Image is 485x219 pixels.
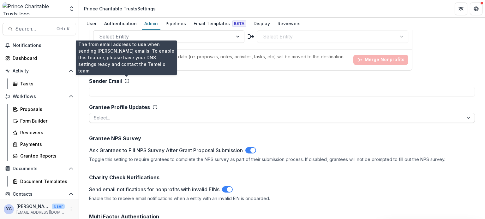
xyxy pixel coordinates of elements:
[84,5,156,12] div: Prince Charitable Trusts Settings
[10,176,76,187] a: Document Templates
[89,147,243,154] label: Ask Grantees to Fill NPS Survey After Grant Proposal Submission
[13,166,66,171] span: Documents
[89,135,475,141] h2: Grantee NPS Survey
[20,141,71,147] div: Payments
[93,53,351,66] p: This is an irreversible action. All revelant data (i.e. proposals, notes, activites, tasks, etc) ...
[10,127,76,138] a: Reviewers
[102,19,139,28] div: Authentication
[13,192,66,197] span: Contacts
[89,175,475,181] h2: Charity Check Notifications
[13,94,66,99] span: Workflows
[142,19,160,28] div: Admin
[84,18,99,30] a: User
[3,40,76,50] button: Notifications
[275,18,303,30] a: Reviewers
[16,203,49,210] p: [PERSON_NAME]
[3,53,76,63] a: Dashboard
[67,205,75,213] button: More
[10,78,76,89] a: Tasks
[232,20,246,27] span: Beta
[353,55,408,65] button: Merge Nonprofits
[10,116,76,126] a: Form Builder
[6,207,12,211] div: Yena Choi
[13,55,71,61] div: Dashboard
[455,3,467,15] button: Partners
[191,19,248,28] div: Email Templates
[16,210,65,215] p: [EMAIL_ADDRESS][DOMAIN_NAME]
[89,104,150,110] h2: Grantee Profile Updates
[163,18,189,30] a: Pipelines
[20,118,71,124] div: Form Builder
[470,3,482,15] button: Get Help
[13,68,66,74] span: Activity
[3,164,76,174] button: Open Documents
[10,139,76,149] a: Payments
[20,129,71,136] div: Reviewers
[191,18,248,30] a: Email Templates Beta
[81,4,158,13] nav: breadcrumb
[89,186,219,193] label: Send email notifications for nonprofits with invalid EINs
[20,178,71,185] div: Document Templates
[10,104,76,114] a: Proposals
[20,80,71,87] div: Tasks
[3,23,76,35] button: Search...
[102,18,139,30] a: Authentication
[89,78,122,84] h2: Sender Email
[13,43,74,48] span: Notifications
[20,106,71,112] div: Proposals
[3,189,76,199] button: Open Contacts
[52,204,65,209] p: User
[3,66,76,76] button: Open Activity
[251,18,272,30] a: Display
[275,19,303,28] div: Reviewers
[67,3,76,15] button: Open entity switcher
[163,19,189,28] div: Pipelines
[10,151,76,161] a: Grantee Reports
[251,19,272,28] div: Display
[89,157,475,162] div: Toggle this setting to require grantees to complete the NPS survey as part of their submission pr...
[84,19,99,28] div: User
[3,91,76,101] button: Open Workflows
[20,153,71,159] div: Grantee Reports
[15,26,53,32] span: Search...
[3,3,65,15] img: Prince Charitable Trusts logo
[89,196,475,201] div: Enable this to receive email notifications when a entity with an invalid EIN is onboarded.
[142,18,160,30] a: Admin
[55,26,71,32] div: Ctrl + K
